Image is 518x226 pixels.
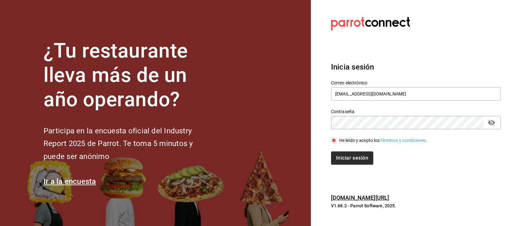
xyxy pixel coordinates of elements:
[331,110,501,114] label: Contraseña
[331,81,501,85] label: Correo electrónico
[339,137,428,144] div: He leído y acepto los
[486,117,497,128] button: passwordField
[380,138,428,143] a: Términos y condiciones.
[331,61,501,73] h3: Inicia sesión
[44,177,96,186] a: Ir a la encuesta
[44,125,214,163] h2: Participa en la encuesta oficial del Industry Report 2025 de Parrot. Te toma 5 minutos y puede se...
[331,194,389,201] a: [DOMAIN_NAME][URL]
[331,203,501,209] p: V1.68.2 - Parrot Software, 2025.
[44,39,214,112] h1: ¿Tu restaurante lleva más de un año operando?
[331,151,373,165] button: Iniciar sesión
[331,87,501,101] input: Ingresa tu correo electrónico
